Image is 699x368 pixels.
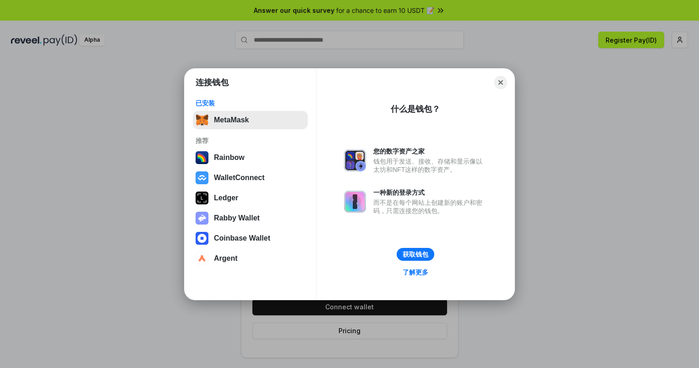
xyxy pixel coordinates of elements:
div: 而不是在每个网站上创建新的账户和密码，只需连接您的钱包。 [373,198,487,215]
button: Coinbase Wallet [193,229,308,247]
div: Rainbow [214,154,245,162]
img: svg+xml,%3Csvg%20xmlns%3D%22http%3A%2F%2Fwww.w3.org%2F2000%2Fsvg%22%20fill%3D%22none%22%20viewBox... [196,212,208,225]
button: Argent [193,249,308,268]
div: 钱包用于发送、接收、存储和显示像以太坊和NFT这样的数字资产。 [373,157,487,174]
img: svg+xml,%3Csvg%20fill%3D%22none%22%20height%3D%2233%22%20viewBox%3D%220%200%2035%2033%22%20width%... [196,114,208,126]
div: 您的数字资产之家 [373,147,487,155]
button: Close [494,76,507,89]
div: 已安装 [196,99,305,107]
button: MetaMask [193,111,308,129]
button: Rainbow [193,148,308,167]
img: svg+xml,%3Csvg%20width%3D%2228%22%20height%3D%2228%22%20viewBox%3D%220%200%2028%2028%22%20fill%3D... [196,232,208,245]
button: Ledger [193,189,308,207]
img: svg+xml,%3Csvg%20xmlns%3D%22http%3A%2F%2Fwww.w3.org%2F2000%2Fsvg%22%20fill%3D%22none%22%20viewBox... [344,191,366,213]
div: Coinbase Wallet [214,234,270,242]
img: svg+xml,%3Csvg%20width%3D%2228%22%20height%3D%2228%22%20viewBox%3D%220%200%2028%2028%22%20fill%3D... [196,252,208,265]
h1: 连接钱包 [196,77,229,88]
div: MetaMask [214,116,249,124]
div: 了解更多 [403,268,428,276]
a: 了解更多 [397,266,434,278]
div: Argent [214,254,238,263]
div: 获取钱包 [403,250,428,258]
img: svg+xml,%3Csvg%20xmlns%3D%22http%3A%2F%2Fwww.w3.org%2F2000%2Fsvg%22%20fill%3D%22none%22%20viewBox... [344,149,366,171]
button: WalletConnect [193,169,308,187]
button: Rabby Wallet [193,209,308,227]
img: svg+xml,%3Csvg%20width%3D%22120%22%20height%3D%22120%22%20viewBox%3D%220%200%20120%20120%22%20fil... [196,151,208,164]
div: 推荐 [196,137,305,145]
button: 获取钱包 [397,248,434,261]
div: 一种新的登录方式 [373,188,487,197]
img: svg+xml,%3Csvg%20xmlns%3D%22http%3A%2F%2Fwww.w3.org%2F2000%2Fsvg%22%20width%3D%2228%22%20height%3... [196,192,208,204]
div: WalletConnect [214,174,265,182]
div: Rabby Wallet [214,214,260,222]
div: 什么是钱包？ [391,104,440,115]
img: svg+xml,%3Csvg%20width%3D%2228%22%20height%3D%2228%22%20viewBox%3D%220%200%2028%2028%22%20fill%3D... [196,171,208,184]
div: Ledger [214,194,238,202]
